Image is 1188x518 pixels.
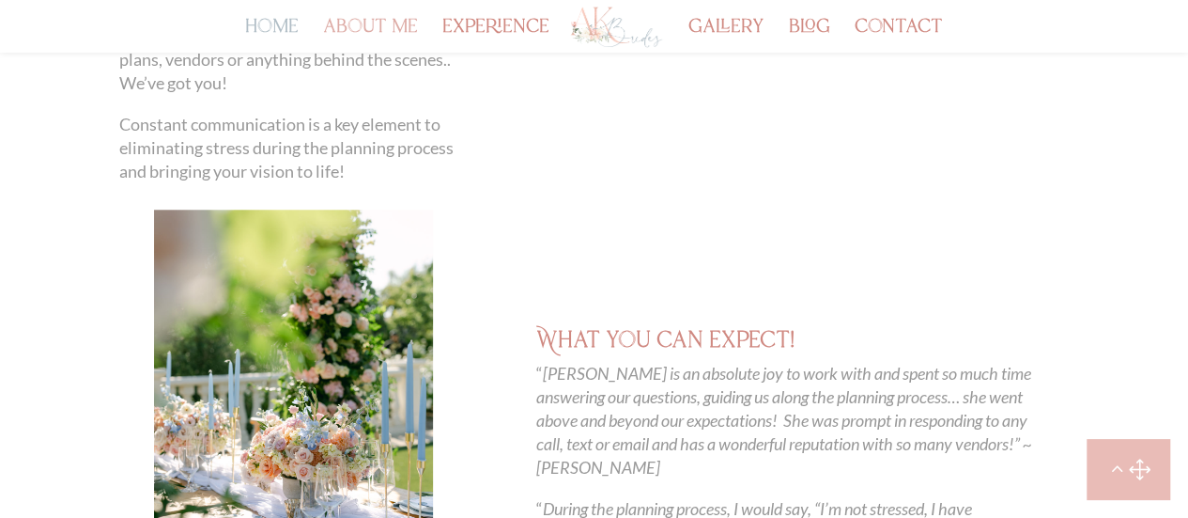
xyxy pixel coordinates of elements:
a: gallery [688,21,764,53]
a: contact [855,21,943,53]
a: home [245,21,299,53]
a: experience [442,21,548,53]
a: blog [789,21,830,53]
em: [PERSON_NAME] is an absolute joy to work with and spent so much time answering our questions, gui... [536,363,1032,479]
span: Constant communication is a key element to eliminating stress during the planning process and bri... [119,114,454,181]
img: Los Angeles Wedding Planner - AK Brides [569,5,663,50]
span: What you can expect! [536,325,795,357]
a: about me [323,21,418,53]
span: “ [536,363,1032,479]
